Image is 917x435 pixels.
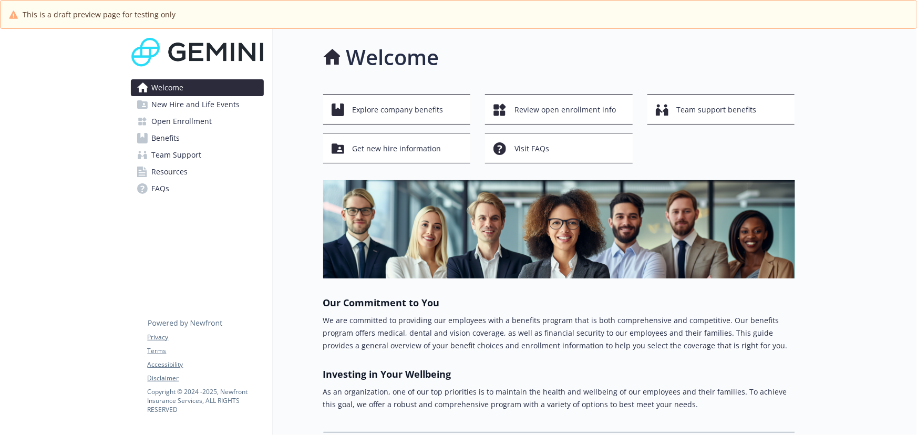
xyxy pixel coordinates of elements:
[152,130,180,147] span: Benefits
[131,163,264,180] a: Resources
[485,94,633,125] button: Review open enrollment info
[353,100,444,120] span: Explore company benefits
[152,113,212,130] span: Open Enrollment
[131,96,264,113] a: New Hire and Life Events
[323,386,795,411] p: As an organization, one of our top priorities is to maintain the health and wellbeing of our empl...
[148,333,263,342] a: Privacy
[131,147,264,163] a: Team Support
[148,374,263,383] a: Disclaimer
[323,368,451,380] strong: Investing in Your Wellbeing
[485,133,633,163] button: Visit FAQs
[323,180,795,278] img: overview page banner
[514,139,549,159] span: Visit FAQs
[353,139,441,159] span: Get new hire information
[323,314,795,352] p: We are committed to providing our employees with a benefits program that is both comprehensive an...
[323,94,471,125] button: Explore company benefits
[131,180,264,197] a: FAQs
[152,79,184,96] span: Welcome
[323,133,471,163] button: Get new hire information
[677,100,757,120] span: Team support benefits
[148,387,263,414] p: Copyright © 2024 - 2025 , Newfront Insurance Services, ALL RIGHTS RESERVED
[148,360,263,369] a: Accessibility
[152,96,240,113] span: New Hire and Life Events
[514,100,616,120] span: Review open enrollment info
[131,113,264,130] a: Open Enrollment
[346,42,439,73] h1: Welcome
[152,147,202,163] span: Team Support
[23,9,176,20] span: This is a draft preview page for testing only
[131,79,264,96] a: Welcome
[323,296,440,309] strong: Our Commitment to You
[152,180,170,197] span: FAQs
[152,163,188,180] span: Resources
[131,130,264,147] a: Benefits
[148,346,263,356] a: Terms
[647,94,795,125] button: Team support benefits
